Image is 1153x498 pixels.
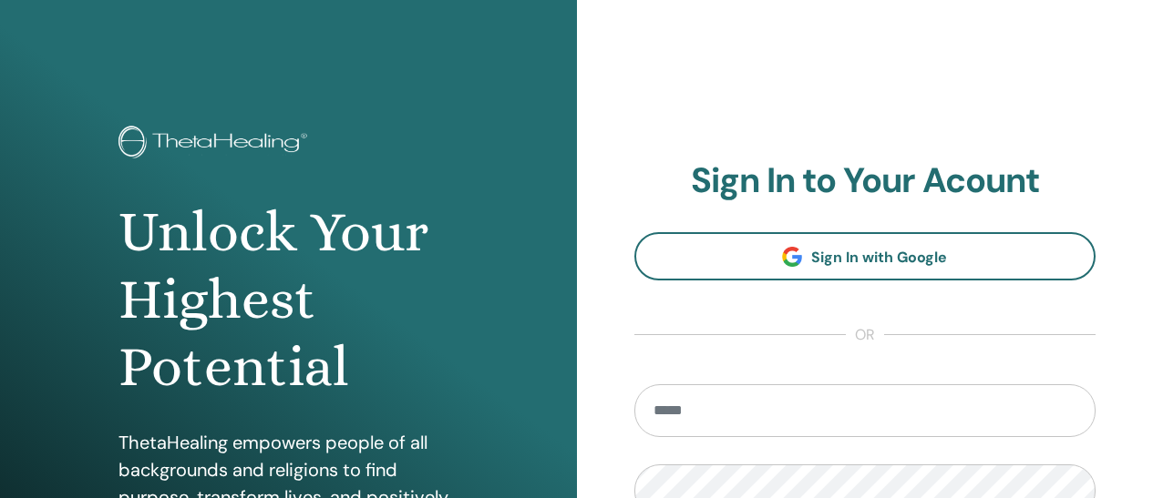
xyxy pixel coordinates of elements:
span: or [846,324,884,346]
h2: Sign In to Your Acount [634,160,1096,202]
span: Sign In with Google [811,248,947,267]
h1: Unlock Your Highest Potential [118,198,458,401]
a: Sign In with Google [634,232,1096,280]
